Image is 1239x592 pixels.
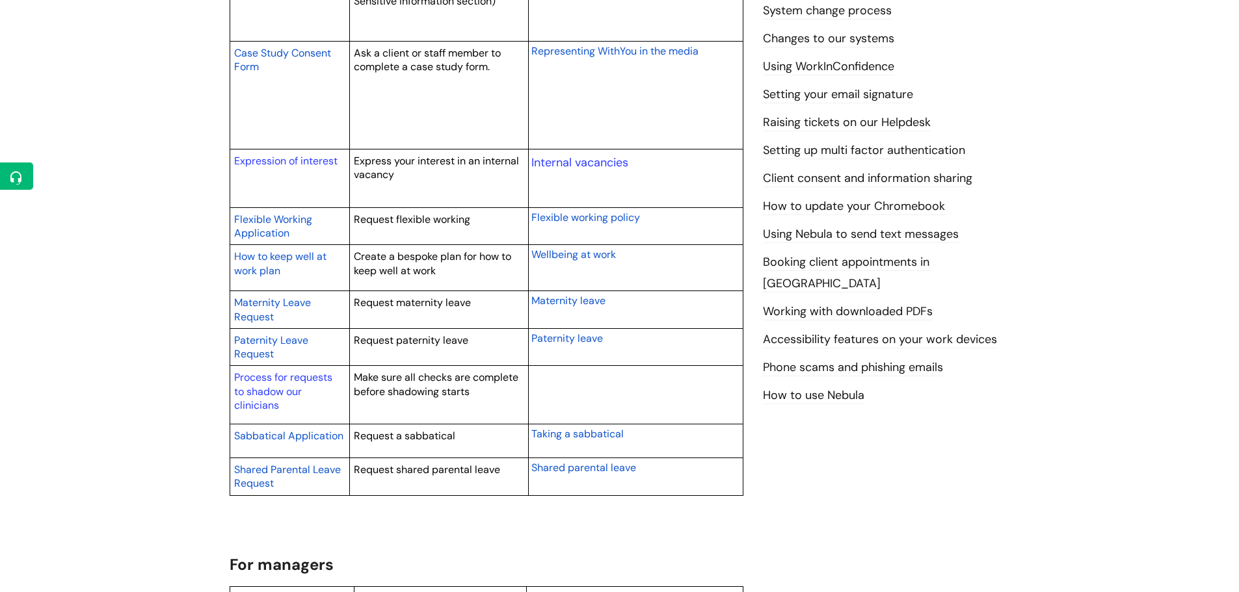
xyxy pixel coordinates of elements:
a: Flexible working policy [531,209,640,225]
a: Taking a sabbatical [531,426,624,441]
a: Working with downloaded PDFs [763,303,933,320]
a: Paternity Leave Request [234,332,308,362]
a: Flexible Working Application [234,211,312,241]
a: Using Nebula to send text messages [763,226,959,243]
span: Wellbeing at work [531,248,616,261]
span: Flexible working policy [531,211,640,224]
a: Case Study Consent Form [234,45,331,75]
a: Setting your email signature [763,86,913,103]
span: Paternity Leave Request [234,333,308,361]
a: Expression of interest [234,154,338,168]
a: Changes to our systems [763,31,894,47]
span: Shared parental leave [531,461,636,474]
a: Paternity leave [531,330,603,346]
a: Raising tickets on our Helpdesk [763,114,931,131]
span: How to keep well at work plan [234,250,326,277]
span: Maternity leave [531,294,606,307]
span: Taking a sabbatical [531,427,624,441]
a: Shared Parental Leave Request [234,461,341,491]
a: Phone scams and phishing emails [763,359,943,376]
span: Create a bespoke plan for how to keep well at work [354,250,511,277]
span: Request a sabbatical [354,429,455,443]
span: Shared Parental Leave Request [234,463,341,491]
a: Sabbatical Application [234,428,343,443]
span: Express your interest in an internal vacancy [354,154,519,182]
span: Case Study Consent Form [234,46,331,74]
span: For managers [230,554,334,574]
span: Representing WithYou in the media [531,44,699,58]
a: Wellbeing at work [531,246,616,262]
a: Process for requests to shadow our clinicians [234,370,332,412]
a: Shared parental leave [531,459,636,475]
a: Maternity Leave Request [234,294,311,324]
span: Ask a client or staff member to complete a case study form. [354,46,501,74]
span: Paternity leave [531,331,603,345]
a: How to keep well at work plan [234,248,326,278]
a: Using WorkInConfidence [763,58,894,75]
span: Request maternity leave [354,296,471,309]
span: Request paternity leave [354,333,468,347]
a: System change process [763,3,892,19]
span: Request shared parental leave [354,463,500,476]
a: Internal vacancies [531,155,628,170]
a: Client consent and information sharing [763,170,972,187]
a: How to update your Chromebook [763,198,945,215]
span: Flexible Working Application [234,212,312,240]
span: Maternity Leave Request [234,296,311,324]
a: Setting up multi factor authentication [763,142,965,159]
a: Booking client appointments in [GEOGRAPHIC_DATA] [763,254,929,292]
a: Maternity leave [531,292,606,308]
a: How to use Nebula [763,387,864,404]
span: Sabbatical Application [234,429,343,443]
a: Accessibility features on your work devices [763,331,997,348]
a: Representing WithYou in the media [531,43,699,58]
span: Request flexible working [354,212,470,226]
span: Make sure all checks are complete before shadowing starts [354,370,518,398]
